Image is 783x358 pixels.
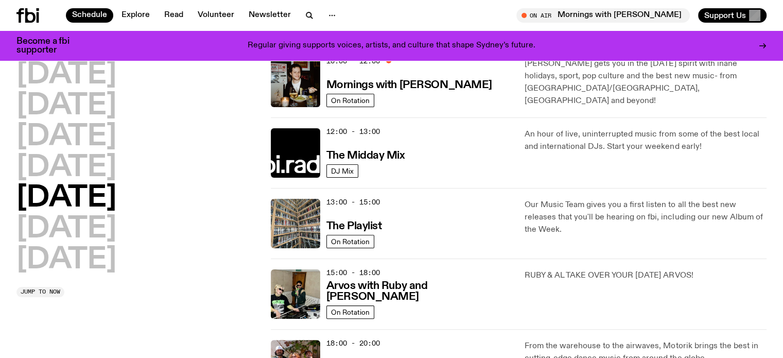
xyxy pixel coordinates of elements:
[516,8,690,23] button: On AirMornings with [PERSON_NAME]
[525,269,767,282] p: RUBY & AL TAKE OVER YOUR [DATE] ARVOS!
[16,123,116,151] button: [DATE]
[16,215,116,244] button: [DATE]
[326,80,492,91] h3: Mornings with [PERSON_NAME]
[326,338,380,348] span: 18:00 - 20:00
[525,199,767,236] p: Our Music Team gives you a first listen to all the best new releases that you'll be hearing on fb...
[242,8,297,23] a: Newsletter
[326,150,405,161] h3: The Midday Mix
[525,58,767,107] p: [PERSON_NAME] gets you in the [DATE] spirit with inane holidays, sport, pop culture and the best ...
[704,11,746,20] span: Support Us
[271,269,320,319] img: Ruby wears a Collarbones t shirt and pretends to play the DJ decks, Al sings into a pringles can....
[115,8,156,23] a: Explore
[16,287,64,297] button: Jump to now
[331,308,370,316] span: On Rotation
[326,268,380,278] span: 15:00 - 18:00
[326,78,492,91] a: Mornings with [PERSON_NAME]
[16,154,116,182] button: [DATE]
[158,8,189,23] a: Read
[326,127,380,137] span: 12:00 - 13:00
[66,8,113,23] a: Schedule
[271,58,320,107] img: Sam blankly stares at the camera, brightly lit by a camera flash wearing a hat collared shirt and...
[21,289,60,295] span: Jump to now
[326,235,374,248] a: On Rotation
[271,199,320,248] img: A corner shot of the fbi music library
[16,92,116,121] button: [DATE]
[326,56,380,66] span: 10:00 - 12:00
[326,279,513,302] a: Arvos with Ruby and [PERSON_NAME]
[326,219,382,232] a: The Playlist
[331,167,354,175] span: DJ Mix
[326,221,382,232] h3: The Playlist
[525,128,767,153] p: An hour of live, uninterrupted music from some of the best local and international DJs. Start you...
[16,37,82,55] h3: Become a fbi supporter
[326,148,405,161] a: The Midday Mix
[326,305,374,319] a: On Rotation
[16,61,116,90] button: [DATE]
[326,164,358,178] a: DJ Mix
[16,184,116,213] button: [DATE]
[326,197,380,207] span: 13:00 - 15:00
[698,8,767,23] button: Support Us
[16,246,116,275] button: [DATE]
[326,94,374,107] a: On Rotation
[192,8,240,23] a: Volunteer
[331,96,370,104] span: On Rotation
[331,237,370,245] span: On Rotation
[248,41,535,50] p: Regular giving supports voices, artists, and culture that shape Sydney’s future.
[326,281,513,302] h3: Arvos with Ruby and [PERSON_NAME]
